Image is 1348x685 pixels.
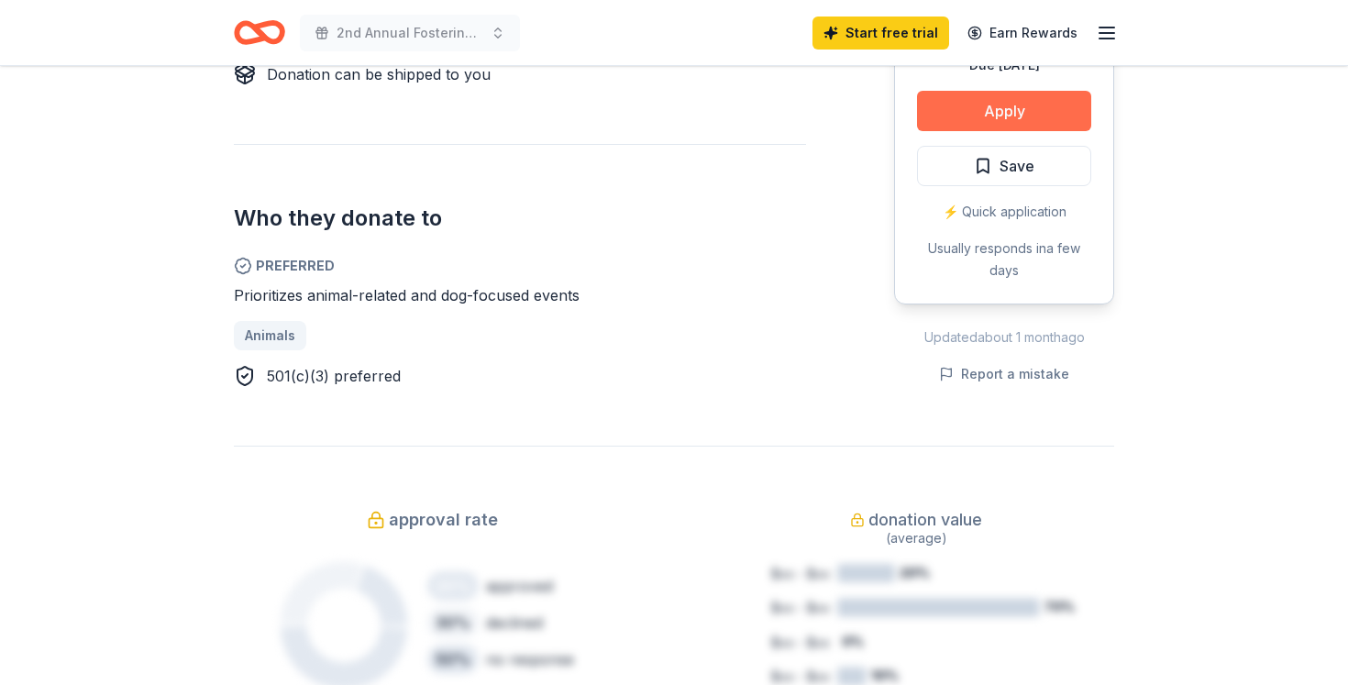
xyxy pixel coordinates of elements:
[486,612,543,634] div: declined
[1044,599,1075,614] tspan: 70%
[486,575,553,597] div: approved
[234,321,306,350] a: Animals
[234,11,285,54] a: Home
[267,63,491,85] div: Donation can be shipped to you
[917,146,1091,186] button: Save
[939,363,1069,385] button: Report a mistake
[486,648,574,670] div: no response
[234,204,806,233] h2: Who they donate to
[771,635,830,650] tspan: $xx - $xx
[245,325,295,347] span: Animals
[427,645,479,674] div: 50 %
[389,505,498,535] span: approval rate
[337,22,483,44] span: 2nd Annual Fostering Hope Event
[842,634,864,649] tspan: 0%
[894,326,1114,348] div: Updated about 1 month ago
[427,571,479,601] div: 20 %
[234,286,580,304] span: Prioritizes animal-related and dog-focused events
[234,255,806,277] span: Preferred
[917,91,1091,131] button: Apply
[771,566,830,581] tspan: $xx - $xx
[267,367,401,385] span: 501(c)(3) preferred
[868,505,982,535] span: donation value
[812,17,949,50] a: Start free trial
[1000,154,1034,178] span: Save
[771,600,830,615] tspan: $xx - $xx
[917,238,1091,282] div: Usually responds in a few days
[300,15,520,51] button: 2nd Annual Fostering Hope Event
[771,668,830,684] tspan: $xx - $xx
[956,17,1088,50] a: Earn Rewards
[427,608,479,637] div: 30 %
[871,668,899,683] tspan: 10%
[917,201,1091,223] div: ⚡️ Quick application
[900,565,930,580] tspan: 20%
[718,527,1114,549] div: (average)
